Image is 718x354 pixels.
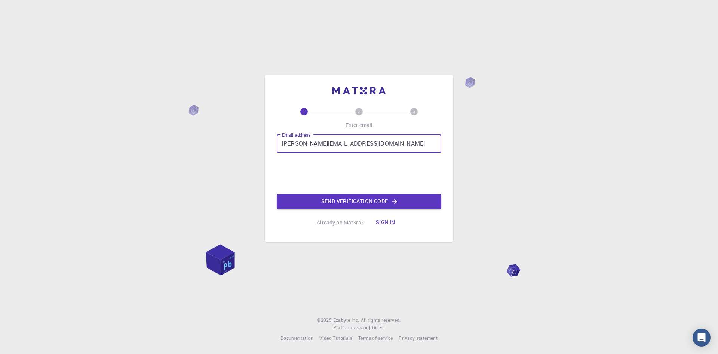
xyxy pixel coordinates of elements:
[333,317,359,323] span: Exabyte Inc.
[358,335,393,342] a: Terms of service
[693,329,711,347] div: Open Intercom Messenger
[317,317,333,324] span: © 2025
[361,317,401,324] span: All rights reserved.
[369,324,385,332] a: [DATE].
[280,335,313,342] a: Documentation
[280,335,313,341] span: Documentation
[319,335,352,341] span: Video Tutorials
[399,335,438,342] a: Privacy statement
[369,324,385,330] span: [DATE] .
[358,109,360,114] text: 2
[277,194,441,209] button: Send verification code
[303,109,305,114] text: 1
[282,132,310,138] label: Email address
[413,109,415,114] text: 3
[370,215,401,230] button: Sign in
[317,219,364,226] p: Already on Mat3ra?
[302,159,416,188] iframe: reCAPTCHA
[399,335,438,341] span: Privacy statement
[333,324,369,332] span: Platform version
[333,317,359,324] a: Exabyte Inc.
[358,335,393,341] span: Terms of service
[319,335,352,342] a: Video Tutorials
[346,121,373,129] p: Enter email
